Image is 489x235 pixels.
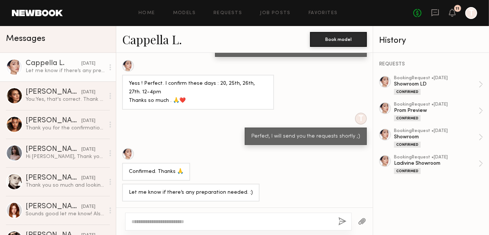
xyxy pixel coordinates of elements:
[81,146,95,153] div: [DATE]
[173,11,196,16] a: Models
[456,7,460,11] div: 11
[260,11,291,16] a: Job Posts
[213,11,242,16] a: Requests
[394,102,479,107] div: booking Request • [DATE]
[81,203,95,210] div: [DATE]
[81,117,95,125] div: [DATE]
[394,155,479,160] div: booking Request • [DATE]
[310,36,367,42] a: Book model
[26,125,105,132] div: Thank you for the confirmation! I can do the 20th, 25th, and 27th :)
[394,129,483,148] a: bookingRequest •[DATE]ShowroomConfirmed
[138,11,155,16] a: Home
[394,129,479,133] div: booking Request • [DATE]
[26,203,81,210] div: [PERSON_NAME]
[394,76,483,95] a: bookingRequest •[DATE]Showroom LDConfirmed
[394,107,479,114] div: Prom Preview
[81,89,95,96] div: [DATE]
[122,31,182,47] a: Cappella L.
[394,155,483,174] a: bookingRequest •[DATE]Ladivine ShowroomConfirmed
[394,81,479,88] div: Showroom LD
[26,88,81,96] div: [PERSON_NAME]
[26,60,81,67] div: Cappella L.
[81,175,95,182] div: [DATE]
[26,117,81,125] div: [PERSON_NAME]
[394,133,479,141] div: Showroom
[81,60,95,67] div: [DATE]
[129,168,183,176] div: Confirmed. Thanks 🙏
[465,7,477,19] a: T
[394,160,479,167] div: Ladivine Showroom
[26,182,105,189] div: Thank you so much and looking forward to hearing back from you soon! [PERSON_NAME]
[26,67,105,74] div: Let me know if there’s any preparation needed. :)
[394,102,483,121] a: bookingRequest •[DATE]Prom PreviewConfirmed
[310,32,367,47] button: Book model
[379,36,483,45] div: History
[394,76,479,81] div: booking Request • [DATE]
[6,35,45,43] span: Messages
[394,89,421,95] div: Confirmed
[26,153,105,160] div: Hi [PERSON_NAME], Thank you for reaching out. I’m available and flexible on the dates as of now d...
[26,146,81,153] div: [PERSON_NAME]
[129,80,267,105] div: Yess ! Perfect. I confirm these days : 20, 25th, 26th, 27th. 12-4pm Thanks so much . 🙏❤️
[379,62,483,67] div: REQUESTS
[26,96,105,103] div: You: Yes, that's correct. Thank you for being so on top of it! ;)
[394,142,421,148] div: Confirmed
[26,210,105,218] div: Sounds good let me know! Also I might be on home for a shoot for the 5th
[394,168,421,174] div: Confirmed
[251,132,360,141] div: Perfect, I will send you the requests shortly ;)
[26,174,81,182] div: [PERSON_NAME]
[129,189,253,197] div: Let me know if there’s any preparation needed. :)
[309,11,338,16] a: Favorites
[394,115,421,121] div: Confirmed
